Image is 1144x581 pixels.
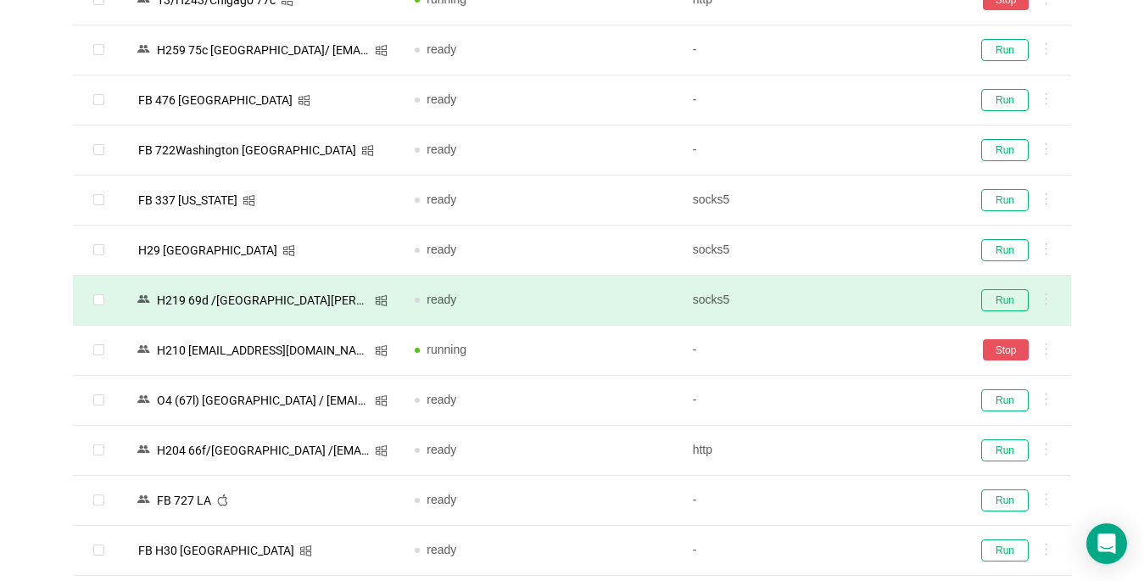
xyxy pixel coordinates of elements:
[152,39,375,61] div: Н259 75c [GEOGRAPHIC_DATA]/ [EMAIL_ADDRESS][DOMAIN_NAME]
[133,189,243,211] div: FB 337 [US_STATE]
[375,344,388,357] i: icon: windows
[282,244,295,257] i: icon: windows
[427,393,456,406] span: ready
[981,239,1029,261] button: Run
[361,144,374,157] i: icon: windows
[981,89,1029,111] button: Run
[152,339,375,361] div: Н210 [EMAIL_ADDRESS][DOMAIN_NAME]
[981,439,1029,461] button: Run
[427,443,456,456] span: ready
[152,439,375,461] div: Н204 66f/[GEOGRAPHIC_DATA] /[EMAIL_ADDRESS][DOMAIN_NAME]
[299,545,312,557] i: icon: windows
[679,376,957,426] td: -
[427,193,456,206] span: ready
[427,42,456,56] span: ready
[981,39,1029,61] button: Run
[375,294,388,307] i: icon: windows
[981,189,1029,211] button: Run
[427,142,456,156] span: ready
[981,489,1029,511] button: Run
[981,289,1029,311] button: Run
[679,476,957,526] td: -
[679,75,957,126] td: -
[679,326,957,376] td: -
[133,89,298,111] div: FB 476 [GEOGRAPHIC_DATA]
[679,126,957,176] td: -
[133,239,282,261] div: H29 [GEOGRAPHIC_DATA]
[375,394,388,407] i: icon: windows
[679,176,957,226] td: socks5
[427,493,456,506] span: ready
[427,293,456,306] span: ready
[981,139,1029,161] button: Run
[298,94,310,107] i: icon: windows
[981,539,1029,561] button: Run
[152,289,375,311] div: Н219 69d /[GEOGRAPHIC_DATA][PERSON_NAME]/ [EMAIL_ADDRESS][DOMAIN_NAME]
[152,489,216,511] div: FB 727 LA
[133,539,299,561] div: FB H30 [GEOGRAPHIC_DATA]
[679,25,957,75] td: -
[243,194,255,207] i: icon: windows
[133,139,361,161] div: FB 722Washington [GEOGRAPHIC_DATA]
[427,343,466,356] span: running
[375,444,388,457] i: icon: windows
[427,92,456,106] span: ready
[1086,523,1127,564] div: Open Intercom Messenger
[679,226,957,276] td: socks5
[375,44,388,57] i: icon: windows
[216,494,229,506] i: icon: apple
[679,276,957,326] td: socks5
[981,389,1029,411] button: Run
[152,389,375,411] div: O4 (67l) [GEOGRAPHIC_DATA] / [EMAIL_ADDRESS][DOMAIN_NAME]
[427,543,456,556] span: ready
[679,526,957,576] td: -
[427,243,456,256] span: ready
[679,426,957,476] td: http
[983,339,1029,360] button: Stop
